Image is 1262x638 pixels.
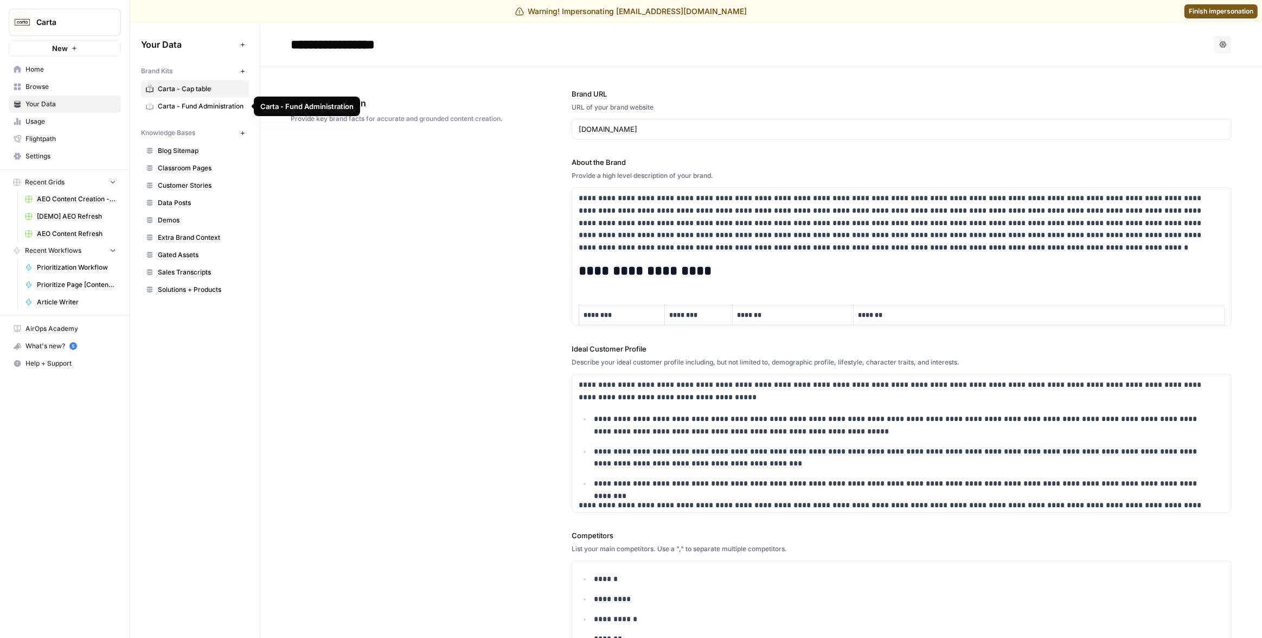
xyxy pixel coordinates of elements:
[9,130,121,148] a: Flightpath
[9,95,121,113] a: Your Data
[572,544,1232,554] div: List your main competitors. Use a "," to separate multiple competitors.
[9,338,120,354] div: What's new?
[1184,4,1258,18] a: Finish impersonation
[572,157,1232,168] label: About the Brand
[25,99,116,109] span: Your Data
[20,276,121,294] a: Prioritize Page [Content Refresh]
[141,264,249,281] a: Sales Transcripts
[141,194,249,212] a: Data Posts
[260,101,354,112] div: Carta - Fund Administration
[1189,7,1253,16] span: Finish impersonation
[572,358,1232,367] div: Describe your ideal customer profile including, but not limited to, demographic profile, lifestyl...
[141,142,249,159] a: Blog Sitemap
[158,233,244,243] span: Extra Brand Context
[25,324,116,334] span: AirOps Academy
[9,337,121,355] button: What's new? 5
[158,146,244,156] span: Blog Sitemap
[141,246,249,264] a: Gated Assets
[9,9,121,36] button: Workspace: Carta
[141,159,249,177] a: Classroom Pages
[158,215,244,225] span: Demos
[291,114,511,124] span: Provide key brand facts for accurate and grounded content creation.
[37,212,116,221] span: [DEMO] AEO Refresh
[36,17,102,28] span: Carta
[37,263,116,272] span: Prioritization Workflow
[25,246,81,256] span: Recent Workflows
[9,320,121,337] a: AirOps Academy
[9,243,121,259] button: Recent Workflows
[141,128,195,138] span: Knowledge Bases
[572,530,1232,541] label: Competitors
[20,294,121,311] a: Article Writer
[25,177,65,187] span: Recent Grids
[158,267,244,277] span: Sales Transcripts
[12,12,32,32] img: Carta Logo
[25,151,116,161] span: Settings
[37,229,116,239] span: AEO Content Refresh
[158,84,244,94] span: Carta - Cap table
[25,117,116,126] span: Usage
[9,148,121,165] a: Settings
[141,281,249,298] a: Solutions + Products
[52,43,68,54] span: New
[9,174,121,190] button: Recent Grids
[37,297,116,307] span: Article Writer
[9,61,121,78] a: Home
[141,229,249,246] a: Extra Brand Context
[141,177,249,194] a: Customer Stories
[20,259,121,276] a: Prioritization Workflow
[20,208,121,225] a: [DEMO] AEO Refresh
[158,250,244,260] span: Gated Assets
[158,181,244,190] span: Customer Stories
[9,355,121,372] button: Help + Support
[158,101,244,111] span: Carta - Fund Administration
[9,78,121,95] a: Browse
[572,88,1232,99] label: Brand URL
[9,113,121,130] a: Usage
[515,6,747,17] div: Warning! Impersonating [EMAIL_ADDRESS][DOMAIN_NAME]
[158,198,244,208] span: Data Posts
[25,134,116,144] span: Flightpath
[291,97,511,110] span: Brand Information
[141,66,172,76] span: Brand Kits
[25,82,116,92] span: Browse
[69,342,77,350] a: 5
[579,124,1225,135] input: www.sundaysoccer.com
[158,285,244,295] span: Solutions + Products
[141,38,236,51] span: Your Data
[20,225,121,243] a: AEO Content Refresh
[72,343,74,349] text: 5
[572,171,1232,181] div: Provide a high level description of your brand.
[158,163,244,173] span: Classroom Pages
[572,343,1232,354] label: Ideal Customer Profile
[20,190,121,208] a: AEO Content Creation - Fund Mgmt
[572,103,1232,112] div: URL of your brand website
[141,98,249,115] a: Carta - Fund Administration
[9,40,121,56] button: New
[141,80,249,98] a: Carta - Cap table
[25,359,116,368] span: Help + Support
[141,212,249,229] a: Demos
[25,65,116,74] span: Home
[37,194,116,204] span: AEO Content Creation - Fund Mgmt
[37,280,116,290] span: Prioritize Page [Content Refresh]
